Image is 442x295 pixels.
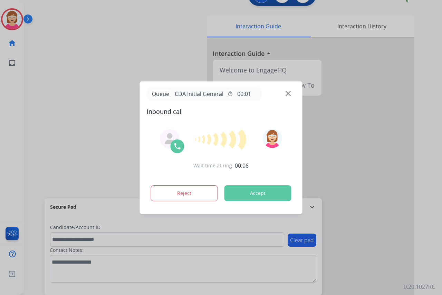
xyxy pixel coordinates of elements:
img: avatar [262,129,282,148]
img: agent-avatar [164,133,175,144]
p: 0.20.1027RC [404,283,435,291]
span: 00:06 [235,161,249,170]
span: CDA Initial General [172,90,226,98]
p: Queue [150,90,172,98]
span: Inbound call [147,107,296,116]
mat-icon: timer [228,91,233,97]
button: Reject [151,185,218,201]
span: Wait time at ring: [193,162,233,169]
span: 00:01 [237,90,251,98]
button: Accept [224,185,291,201]
img: call-icon [173,142,182,150]
img: close-button [286,91,291,96]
